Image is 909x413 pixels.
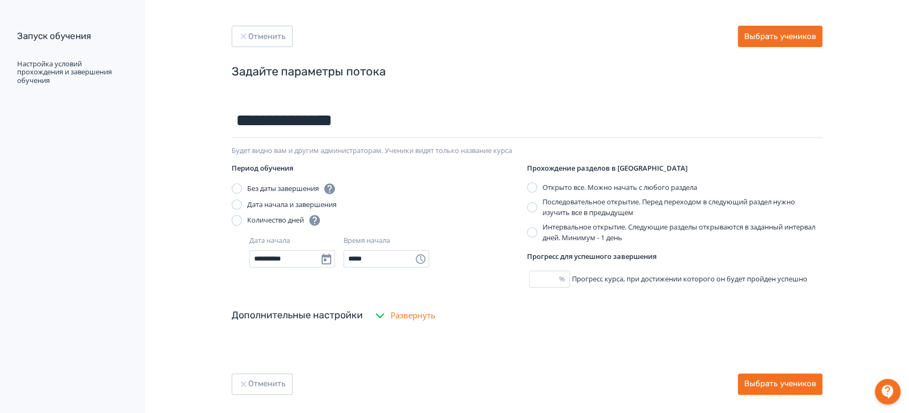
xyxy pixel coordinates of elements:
button: Выбрать учеников [738,373,822,395]
button: Отменить [232,373,293,395]
div: Дата начала [249,235,290,246]
button: Отменить [232,26,293,47]
div: Запуск обучения [17,30,125,43]
button: Развернуть [371,305,438,326]
div: Количество дней [247,214,321,227]
button: Выбрать учеников [738,26,822,47]
div: Без даты завершения [247,182,336,195]
div: Будет видно вам и другим администраторам. Ученики видят только название курса [232,147,822,155]
div: Период обучения [232,163,527,174]
div: Открыто все. Можно начать с любого раздела [543,182,697,193]
div: Настройка условий прохождения и завершения обучения [17,60,125,85]
div: Прогресс для успешного завершения [527,251,822,262]
div: Дополнительные настройки [232,308,363,323]
div: Задайте параметры потока [232,64,822,80]
div: Последовательное открытие. Перед переходом в следующий раздел нужно изучить все в предыдущем [543,197,822,218]
span: Развернуть [391,309,436,322]
div: Прогресс курса, при достижении которого он будет пройден успешно [527,271,822,288]
div: Прохождение разделов в [GEOGRAPHIC_DATA] [527,163,822,174]
div: % [559,274,569,285]
div: Время начала [343,235,390,246]
div: Дата начала и завершения [247,200,337,210]
div: Интервальное открытие. Следующие разделы открываются в заданный интервал дней. Минимум - 1 день [543,222,822,243]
